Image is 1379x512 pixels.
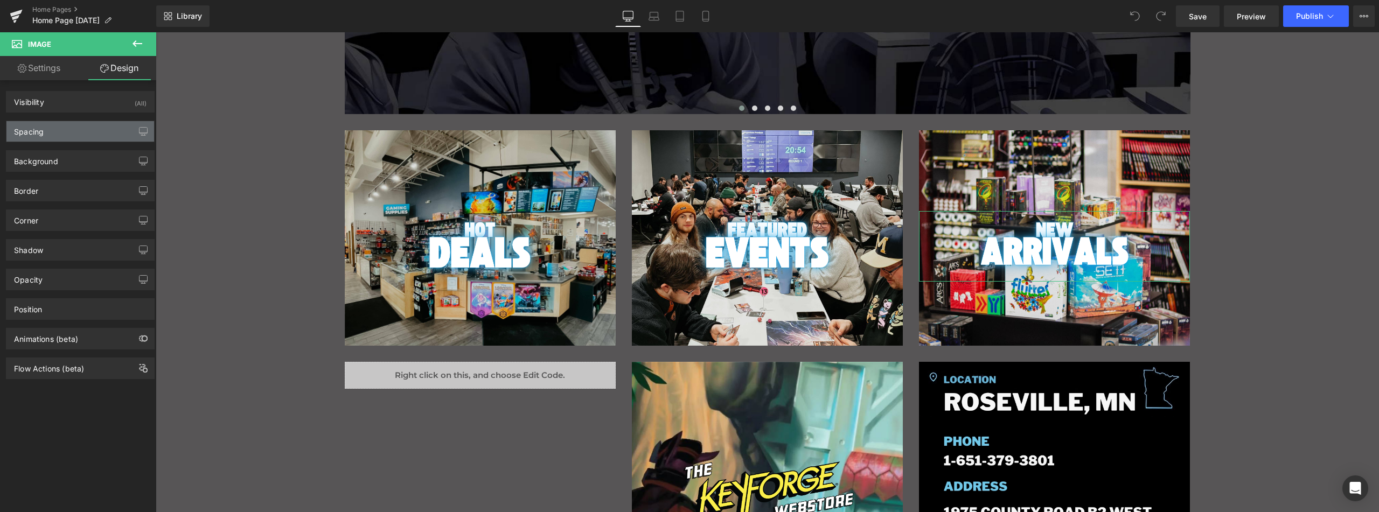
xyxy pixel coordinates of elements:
span: Library [177,11,202,21]
span: Save [1189,11,1207,22]
button: More [1353,5,1375,27]
div: Background [14,151,58,166]
div: Flow Actions (beta) [14,358,84,373]
span: Publish [1296,12,1323,20]
a: New Library [156,5,210,27]
div: Position [14,299,42,314]
div: Shadow [14,240,43,255]
a: Tablet [667,5,693,27]
a: Desktop [615,5,641,27]
span: Image [28,40,51,48]
div: Open Intercom Messenger [1342,475,1368,501]
button: Undo [1124,5,1146,27]
div: Border [14,180,38,195]
a: Preview [1224,5,1279,27]
div: Spacing [14,121,44,136]
a: Home Pages [32,5,156,14]
a: Design [80,56,158,80]
button: Redo [1150,5,1172,27]
a: Mobile [693,5,719,27]
a: Laptop [641,5,667,27]
span: Home Page [DATE] [32,16,100,25]
div: (All) [135,92,147,109]
div: Corner [14,210,38,225]
div: Visibility [14,92,44,107]
div: Opacity [14,269,43,284]
div: Animations (beta) [14,328,78,343]
span: Preview [1237,11,1266,22]
button: Publish [1283,5,1349,27]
